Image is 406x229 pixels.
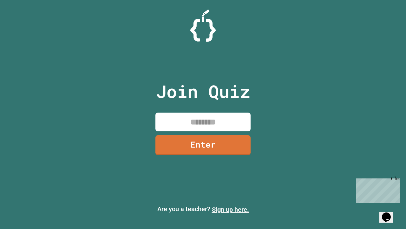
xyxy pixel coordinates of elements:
a: Enter [155,135,251,155]
iframe: chat widget [353,176,400,203]
p: Are you a teacher? [5,204,401,214]
div: Chat with us now!Close [3,3,44,40]
a: Sign up here. [212,206,249,213]
iframe: chat widget [379,204,400,223]
p: Join Quiz [156,78,250,105]
img: Logo.svg [190,10,216,42]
